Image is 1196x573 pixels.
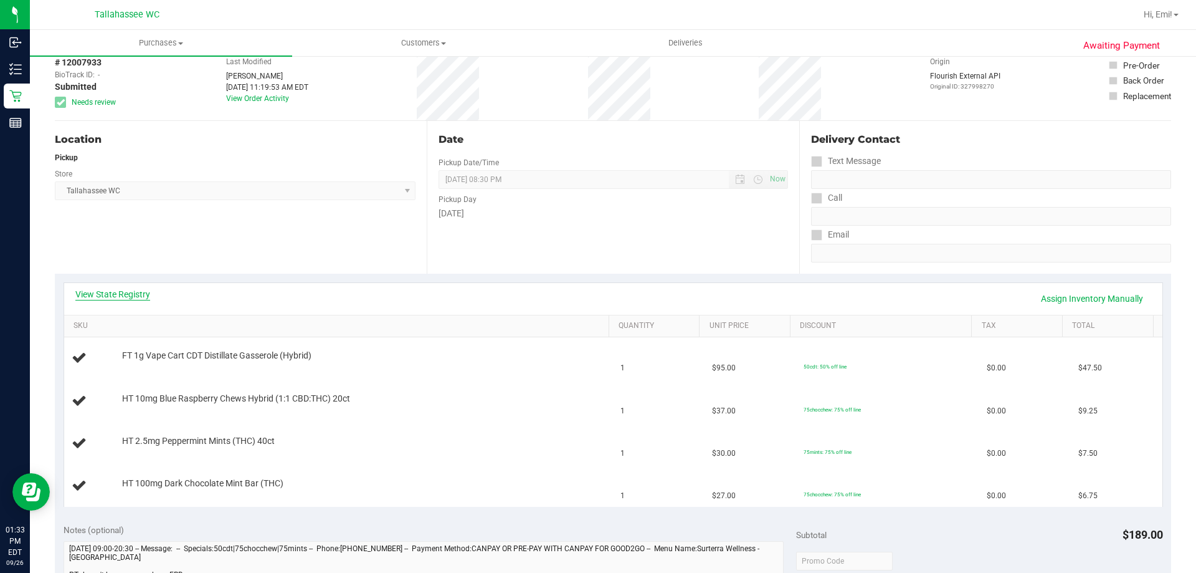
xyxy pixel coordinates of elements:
label: Email [811,226,849,244]
span: Hi, Emi! [1144,9,1172,19]
span: 50cdt: 50% off line [804,364,847,370]
span: $0.00 [987,405,1006,417]
span: $0.00 [987,490,1006,502]
div: Pre-Order [1123,59,1160,72]
span: $0.00 [987,448,1006,460]
span: $27.00 [712,490,736,502]
a: View State Registry [75,288,150,301]
span: HT 100mg Dark Chocolate Mint Bar (THC) [122,478,283,489]
span: 75mints: 75% off line [804,449,852,455]
span: 1 [620,448,625,460]
span: $189.00 [1122,528,1163,541]
span: $30.00 [712,448,736,460]
input: Format: (999) 999-9999 [811,170,1171,189]
span: $95.00 [712,362,736,374]
span: Tallahassee WC [95,9,159,20]
span: Submitted [55,80,97,94]
span: Needs review [72,97,116,108]
span: $0.00 [987,362,1006,374]
span: Deliveries [652,37,719,49]
p: 01:33 PM EDT [6,524,24,558]
span: Purchases [30,37,292,49]
inline-svg: Retail [9,90,22,102]
div: Back Order [1123,74,1164,87]
span: $9.25 [1078,405,1098,417]
span: 75chocchew: 75% off line [804,407,861,413]
a: Deliveries [554,30,817,56]
div: [DATE] 11:19:53 AM EDT [226,82,308,93]
strong: Pickup [55,153,78,162]
span: FT 1g Vape Cart CDT Distillate Gasserole (Hybrid) [122,350,311,362]
a: Customers [292,30,554,56]
span: BioTrack ID: [55,69,95,80]
inline-svg: Inbound [9,36,22,49]
inline-svg: Reports [9,117,22,129]
a: Total [1072,321,1148,331]
inline-svg: Inventory [9,63,22,75]
label: Pickup Date/Time [439,157,499,168]
input: Format: (999) 999-9999 [811,207,1171,226]
span: Notes (optional) [64,525,124,535]
p: 09/26 [6,558,24,567]
div: Flourish External API [930,70,1000,91]
span: 75chocchew: 75% off line [804,491,861,498]
input: Promo Code [796,552,893,571]
div: Delivery Contact [811,132,1171,147]
div: Date [439,132,787,147]
span: Customers [293,37,554,49]
span: # 12007933 [55,56,102,69]
a: Discount [800,321,967,331]
a: Tax [982,321,1058,331]
span: $6.75 [1078,490,1098,502]
label: Pickup Day [439,194,477,205]
div: [DATE] [439,207,787,220]
div: Replacement [1123,90,1171,102]
span: - [98,69,100,80]
span: Subtotal [796,530,827,540]
div: Location [55,132,415,147]
span: 1 [620,490,625,502]
a: SKU [74,321,604,331]
label: Origin [930,56,950,67]
a: Unit Price [710,321,785,331]
a: Quantity [619,321,695,331]
span: $7.50 [1078,448,1098,460]
span: $37.00 [712,405,736,417]
span: Awaiting Payment [1083,39,1160,53]
span: HT 10mg Blue Raspberry Chews Hybrid (1:1 CBD:THC) 20ct [122,393,350,405]
label: Store [55,168,72,180]
div: [PERSON_NAME] [226,70,308,82]
span: 1 [620,405,625,417]
a: Purchases [30,30,292,56]
p: Original ID: 327998270 [930,82,1000,91]
a: Assign Inventory Manually [1033,288,1151,309]
span: 1 [620,362,625,374]
label: Last Modified [226,56,272,67]
span: $47.50 [1078,362,1102,374]
label: Text Message [811,152,881,170]
span: HT 2.5mg Peppermint Mints (THC) 40ct [122,435,275,447]
label: Call [811,189,842,207]
a: View Order Activity [226,94,289,103]
iframe: Resource center [12,473,50,511]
